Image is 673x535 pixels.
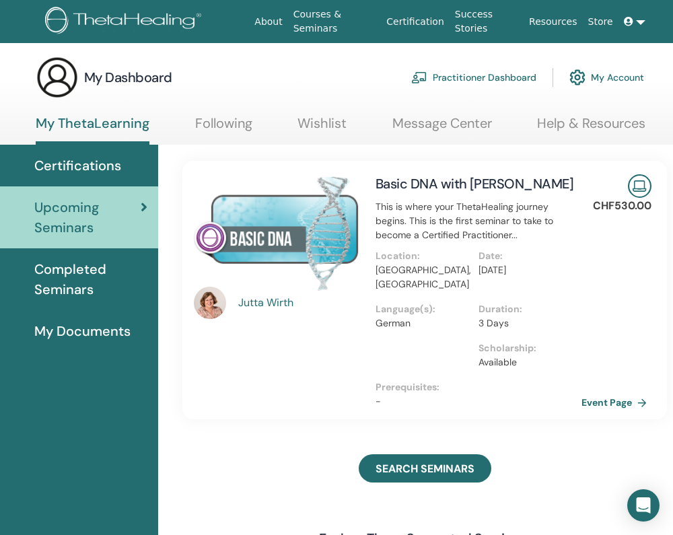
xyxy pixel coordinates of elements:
[359,454,491,483] a: SEARCH SEMINARS
[581,392,652,413] a: Event Page
[376,394,581,408] p: -
[84,68,172,87] h3: My Dashboard
[376,200,581,242] p: This is where your ThetaHealing journey begins. This is the first seminar to take to become a Cer...
[569,63,644,92] a: My Account
[450,2,524,41] a: Success Stories
[411,63,536,92] a: Practitioner Dashboard
[194,287,226,319] img: default.jpg
[411,71,427,83] img: chalkboard-teacher.svg
[238,295,363,311] a: Jutta Wirth
[376,249,470,263] p: Location :
[195,115,252,141] a: Following
[593,198,651,214] p: CHF530.00
[376,302,470,316] p: Language(s) :
[583,9,618,34] a: Store
[627,489,660,522] div: Open Intercom Messenger
[34,197,141,238] span: Upcoming Seminars
[537,115,645,141] a: Help & Resources
[34,155,121,176] span: Certifications
[569,66,586,89] img: cog.svg
[479,316,573,330] p: 3 Days
[34,259,147,299] span: Completed Seminars
[479,263,573,277] p: [DATE]
[524,9,583,34] a: Resources
[381,9,449,34] a: Certification
[376,175,573,192] a: Basic DNA with [PERSON_NAME]
[392,115,492,141] a: Message Center
[34,321,131,341] span: My Documents
[36,56,79,99] img: generic-user-icon.jpg
[297,115,347,141] a: Wishlist
[36,115,149,145] a: My ThetaLearning
[479,302,573,316] p: Duration :
[628,174,651,198] img: Live Online Seminar
[479,249,573,263] p: Date :
[376,380,581,394] p: Prerequisites :
[479,341,573,355] p: Scholarship :
[376,316,470,330] p: German
[376,263,470,291] p: [GEOGRAPHIC_DATA], [GEOGRAPHIC_DATA]
[479,355,573,369] p: Available
[249,9,287,34] a: About
[288,2,382,41] a: Courses & Seminars
[376,462,474,476] span: SEARCH SEMINARS
[45,7,206,37] img: logo.png
[194,174,359,291] img: Basic DNA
